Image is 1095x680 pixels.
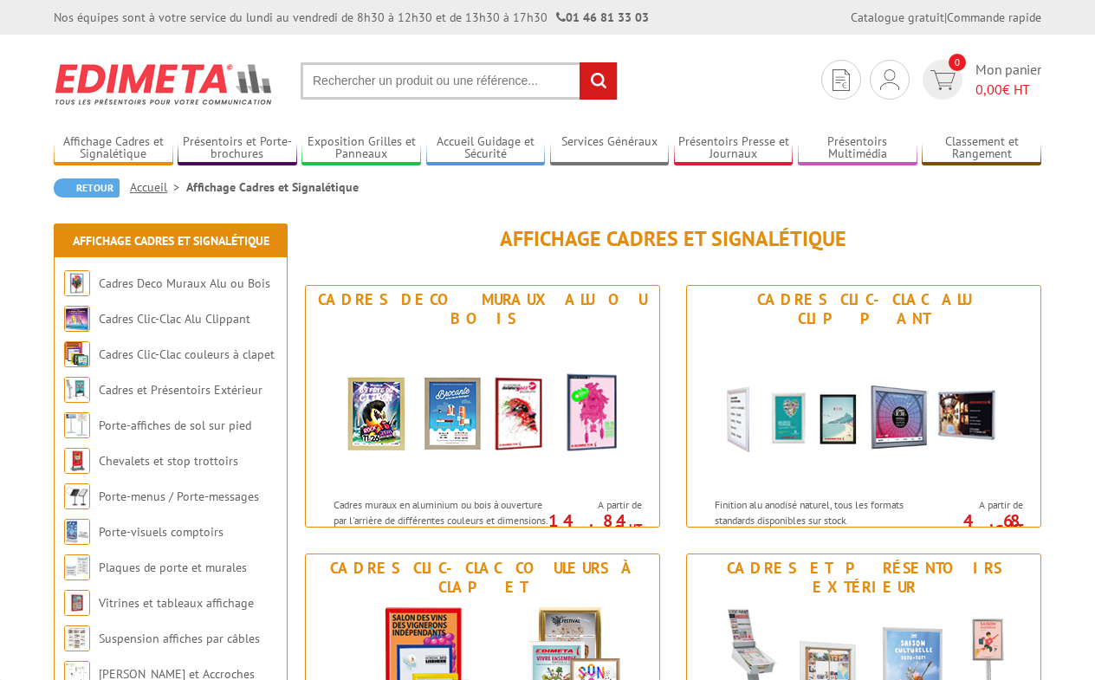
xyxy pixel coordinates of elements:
[54,134,173,163] a: Affichage Cadres et Signalétique
[99,524,224,540] a: Porte-visuels comptoirs
[426,134,546,163] a: Accueil Guidage et Sécurité
[305,228,1041,250] h1: Affichage Cadres et Signalétique
[926,515,1023,536] p: 4.68 €
[64,270,90,296] img: Cadres Deco Muraux Alu ou Bois
[322,333,643,489] img: Cadres Deco Muraux Alu ou Bois
[99,311,250,327] a: Cadres Clic-Clac Alu Clippant
[550,134,670,163] a: Services Généraux
[334,497,548,557] p: Cadres muraux en aluminium ou bois à ouverture par l'arrière de différentes couleurs et dimension...
[554,498,642,512] span: A partir de
[64,306,90,332] img: Cadres Clic-Clac Alu Clippant
[1010,521,1023,535] sup: HT
[64,519,90,545] img: Porte-visuels comptoirs
[851,10,944,25] a: Catalogue gratuit
[130,179,186,195] a: Accueil
[715,497,930,527] p: Finition alu anodisé naturel, tous les formats standards disponibles sur stock.
[54,52,275,116] img: Edimeta
[99,382,262,398] a: Cadres et Présentoirs Extérieur
[305,285,660,528] a: Cadres Deco Muraux Alu ou Bois Cadres Deco Muraux Alu ou Bois Cadres muraux en aluminium ou bois ...
[949,54,966,71] span: 0
[99,418,251,433] a: Porte-affiches de sol sur pied
[918,60,1041,100] a: devis rapide 0 Mon panier 0,00€ HT
[99,453,238,469] a: Chevalets et stop trottoirs
[691,290,1036,328] div: Cadres Clic-Clac Alu Clippant
[54,9,649,26] div: Nos équipes sont à votre service du lundi au vendredi de 8h30 à 12h30 et de 13h30 à 17h30
[674,134,794,163] a: Présentoirs Presse et Journaux
[64,590,90,616] img: Vitrines et tableaux affichage
[545,515,642,536] p: 14.84 €
[64,377,90,403] img: Cadres et Présentoirs Extérieur
[703,333,1024,489] img: Cadres Clic-Clac Alu Clippant
[99,275,270,291] a: Cadres Deco Muraux Alu ou Bois
[64,448,90,474] img: Chevalets et stop trottoirs
[99,560,247,575] a: Plaques de porte et murales
[922,134,1041,163] a: Classement et Rangement
[301,62,618,100] input: Rechercher un produit ou une référence...
[64,554,90,580] img: Plaques de porte et murales
[556,10,649,25] strong: 01 46 81 33 03
[99,489,259,504] a: Porte-menus / Porte-messages
[178,134,297,163] a: Présentoirs et Porte-brochures
[833,69,850,91] img: devis rapide
[851,9,1041,26] div: |
[301,134,421,163] a: Exposition Grilles et Panneaux
[930,70,956,90] img: devis rapide
[99,595,254,611] a: Vitrines et tableaux affichage
[686,285,1041,528] a: Cadres Clic-Clac Alu Clippant Cadres Clic-Clac Alu Clippant Finition alu anodisé naturel, tous le...
[310,559,655,597] div: Cadres Clic-Clac couleurs à clapet
[798,134,917,163] a: Présentoirs Multimédia
[64,483,90,509] img: Porte-menus / Porte-messages
[54,178,120,198] a: Retour
[975,60,1041,100] span: Mon panier
[186,178,359,196] li: Affichage Cadres et Signalétique
[64,412,90,438] img: Porte-affiches de sol sur pied
[73,233,269,249] a: Affichage Cadres et Signalétique
[629,521,642,535] sup: HT
[935,498,1023,512] span: A partir de
[880,69,899,90] img: devis rapide
[691,559,1036,597] div: Cadres et Présentoirs Extérieur
[947,10,1041,25] a: Commande rapide
[975,80,1041,100] span: € HT
[310,290,655,328] div: Cadres Deco Muraux Alu ou Bois
[99,346,275,362] a: Cadres Clic-Clac couleurs à clapet
[64,625,90,651] img: Suspension affiches par câbles
[580,62,617,100] input: rechercher
[64,341,90,367] img: Cadres Clic-Clac couleurs à clapet
[99,631,260,646] a: Suspension affiches par câbles
[975,81,1002,98] span: 0,00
